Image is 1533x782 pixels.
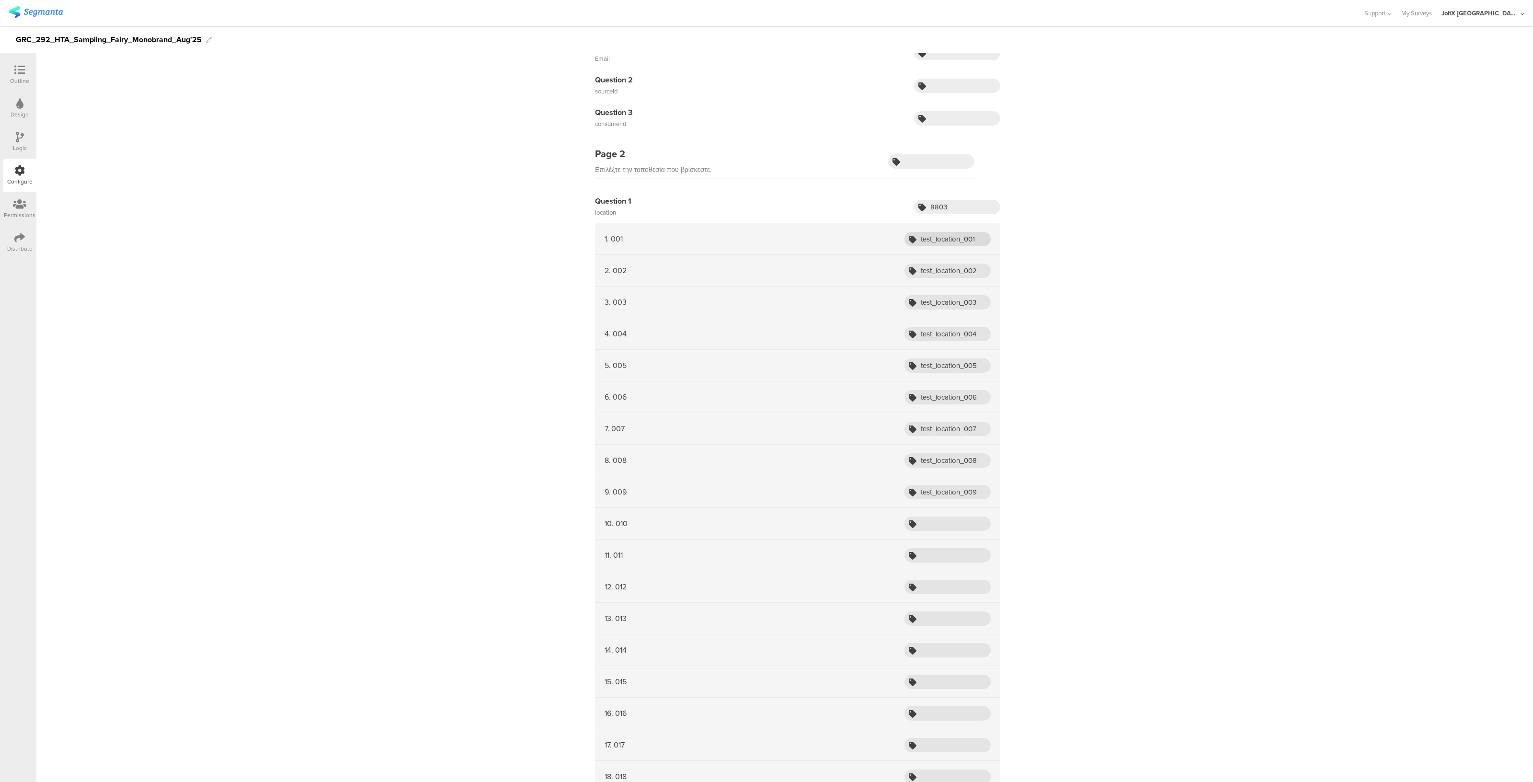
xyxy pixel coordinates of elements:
[13,144,27,152] div: Logic
[595,74,633,86] div: Question 2
[4,211,35,219] div: Permissions
[7,244,33,253] div: Distribute
[605,486,627,497] div: 9. 009
[1441,9,1518,18] div: JoltX [GEOGRAPHIC_DATA]
[605,708,627,719] div: 16. 016
[1364,9,1385,18] span: Support
[595,53,631,65] div: Email
[605,581,627,592] div: 12. 012
[595,118,632,130] div: consumerId
[605,328,627,339] div: 4. 004
[605,771,627,782] div: 18. 018
[605,233,623,244] div: 1. 001
[605,518,628,529] div: 10. 010
[7,177,33,186] div: Configure
[9,6,63,18] img: segmanta logo
[605,739,625,750] div: 17. 017
[595,207,631,218] div: location
[605,360,627,371] div: 5. 005
[605,297,627,308] div: 3. 003
[605,644,627,655] div: 14. 014
[605,613,627,624] div: 13. 013
[605,550,623,561] div: 11. 011
[605,676,627,687] div: 15. 015
[605,423,625,434] div: 7. 007
[595,107,632,118] div: Question 3
[595,195,631,207] div: Question 1
[605,391,627,402] div: 6. 006
[605,455,627,466] div: 8. 008
[605,265,627,276] div: 2. 002
[595,86,633,97] div: sourceId
[595,147,711,161] div: Page 2
[11,110,29,119] div: Design
[595,164,711,176] div: Επιλέξτε την τοποθεσία που βρίσκεστε.
[10,77,29,85] div: Outline
[16,32,202,47] div: GRC_292_HTA_Sampling_Fairy_Monobrand_Aug'25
